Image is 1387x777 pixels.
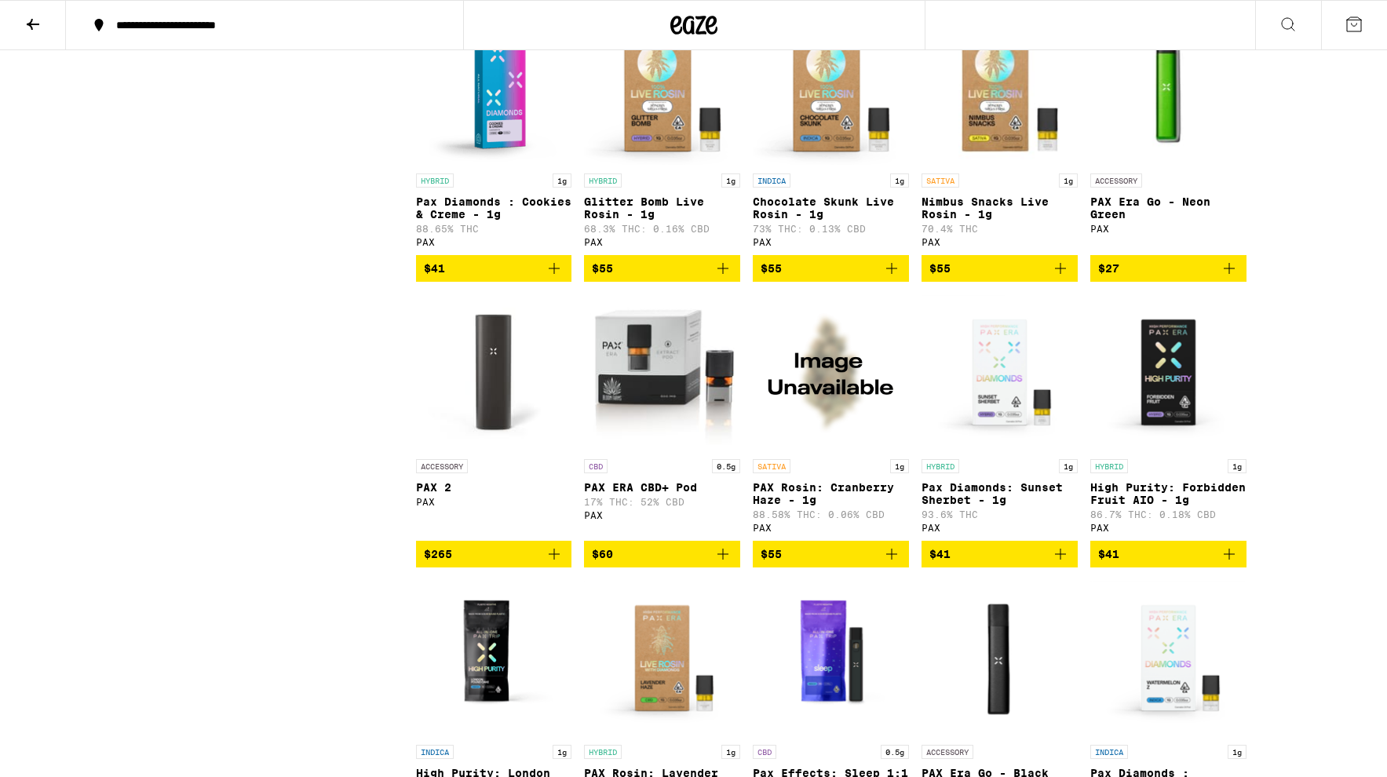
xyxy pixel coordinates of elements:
div: PAX [753,237,909,247]
p: Glitter Bomb Live Rosin - 1g [584,195,740,221]
p: 17% THC: 52% CBD [584,497,740,507]
p: 1g [1059,173,1078,188]
div: PAX [753,523,909,533]
div: PAX [584,510,740,520]
a: Open page for PAX ERA CBD+ Pod from PAX [584,294,740,541]
img: PAX - Pax Diamonds : Cookies & Creme - 1g [426,9,560,166]
p: 68.3% THC: 0.16% CBD [584,224,740,234]
p: 1g [1228,459,1246,473]
img: PAX - Pax Diamonds : Watermelon Z - 1g [1090,580,1246,737]
p: HYBRID [1090,459,1128,473]
span: $27 [1098,262,1119,275]
p: 0.5g [712,459,740,473]
p: 88.65% THC [416,224,572,234]
p: HYBRID [584,745,622,759]
a: Open page for Pax Diamonds: Sunset Sherbet - 1g from PAX [922,294,1078,541]
img: PAX - Pax Effects: Sleep 1:1 AIO - 0.5g [753,580,909,737]
span: $265 [424,548,452,560]
img: PAX - PAX Era Go - Neon Green [1090,9,1246,166]
p: HYBRID [416,173,454,188]
button: Add to bag [584,255,740,282]
button: Add to bag [922,255,1078,282]
button: Add to bag [1090,541,1246,567]
button: Add to bag [416,255,572,282]
div: PAX [584,237,740,247]
img: PAX - Glitter Bomb Live Rosin - 1g [584,9,740,166]
p: 1g [553,173,571,188]
p: ACCESSORY [922,745,973,759]
span: $41 [929,548,951,560]
a: Open page for Pax Diamonds : Cookies & Creme - 1g from PAX [416,9,572,255]
p: Nimbus Snacks Live Rosin - 1g [922,195,1078,221]
a: Open page for Glitter Bomb Live Rosin - 1g from PAX [584,9,740,255]
p: INDICA [1090,745,1128,759]
img: PAX - High Purity: Forbidden Fruit AIO - 1g [1090,294,1246,451]
div: PAX [922,523,1078,533]
img: PAX - PAX 2 [416,294,572,451]
div: PAX [416,497,572,507]
span: $55 [761,548,782,560]
p: 88.58% THC: 0.06% CBD [753,509,909,520]
p: INDICA [753,173,790,188]
p: Pax Diamonds : Cookies & Creme - 1g [416,195,572,221]
p: 70.4% THC [922,224,1078,234]
button: Add to bag [584,541,740,567]
p: PAX Rosin: Cranberry Haze - 1g [753,481,909,506]
p: 93.6% THC [922,509,1078,520]
span: $55 [592,262,613,275]
div: PAX [416,237,572,247]
a: Open page for PAX Era Go - Neon Green from PAX [1090,9,1246,255]
div: PAX [1090,224,1246,234]
p: CBD [753,745,776,759]
p: 1g [721,173,740,188]
p: PAX Era Go - Neon Green [1090,195,1246,221]
p: CBD [584,459,608,473]
button: Add to bag [416,541,572,567]
img: PAX - High Purity: London Pound Cake AIO - 1g [416,580,572,737]
p: Pax Diamonds: Sunset Sherbet - 1g [922,481,1078,506]
img: PAX - Chocolate Skunk Live Rosin - 1g [753,9,909,166]
img: PAX - PAX ERA CBD+ Pod [584,294,740,451]
span: $55 [929,262,951,275]
p: 1g [721,745,740,759]
button: Add to bag [753,541,909,567]
button: Add to bag [1090,255,1246,282]
img: PAX - Nimbus Snacks Live Rosin - 1g [922,9,1078,166]
img: PAX - PAX Rosin: Cranberry Haze - 1g [753,294,909,451]
a: Open page for PAX Rosin: Cranberry Haze - 1g from PAX [753,294,909,541]
span: $41 [424,262,445,275]
p: SATIVA [753,459,790,473]
p: 0.5g [881,745,909,759]
a: Open page for PAX 2 from PAX [416,294,572,541]
p: ACCESSORY [1090,173,1142,188]
p: 86.7% THC: 0.18% CBD [1090,509,1246,520]
p: ACCESSORY [416,459,468,473]
span: $41 [1098,548,1119,560]
p: 73% THC: 0.13% CBD [753,224,909,234]
p: SATIVA [922,173,959,188]
a: Open page for Chocolate Skunk Live Rosin - 1g from PAX [753,9,909,255]
a: Open page for High Purity: Forbidden Fruit AIO - 1g from PAX [1090,294,1246,541]
span: $60 [592,548,613,560]
button: Add to bag [922,541,1078,567]
img: PAX - Pax Diamonds: Sunset Sherbet - 1g [922,294,1078,451]
p: 1g [553,745,571,759]
img: PAX - PAX Era Go - Black [922,580,1078,737]
a: Open page for Nimbus Snacks Live Rosin - 1g from PAX [922,9,1078,255]
p: High Purity: Forbidden Fruit AIO - 1g [1090,481,1246,506]
p: PAX ERA CBD+ Pod [584,481,740,494]
p: 1g [1059,459,1078,473]
p: 1g [890,173,909,188]
span: $55 [761,262,782,275]
span: Hi. Need any help? [9,11,113,24]
p: INDICA [416,745,454,759]
button: Add to bag [753,255,909,282]
p: Chocolate Skunk Live Rosin - 1g [753,195,909,221]
p: 1g [1228,745,1246,759]
img: PAX - PAX Rosin: Lavender Haze 2:1 - 1g [584,580,740,737]
div: PAX [922,237,1078,247]
p: HYBRID [922,459,959,473]
p: 1g [890,459,909,473]
div: PAX [1090,523,1246,533]
p: PAX 2 [416,481,572,494]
